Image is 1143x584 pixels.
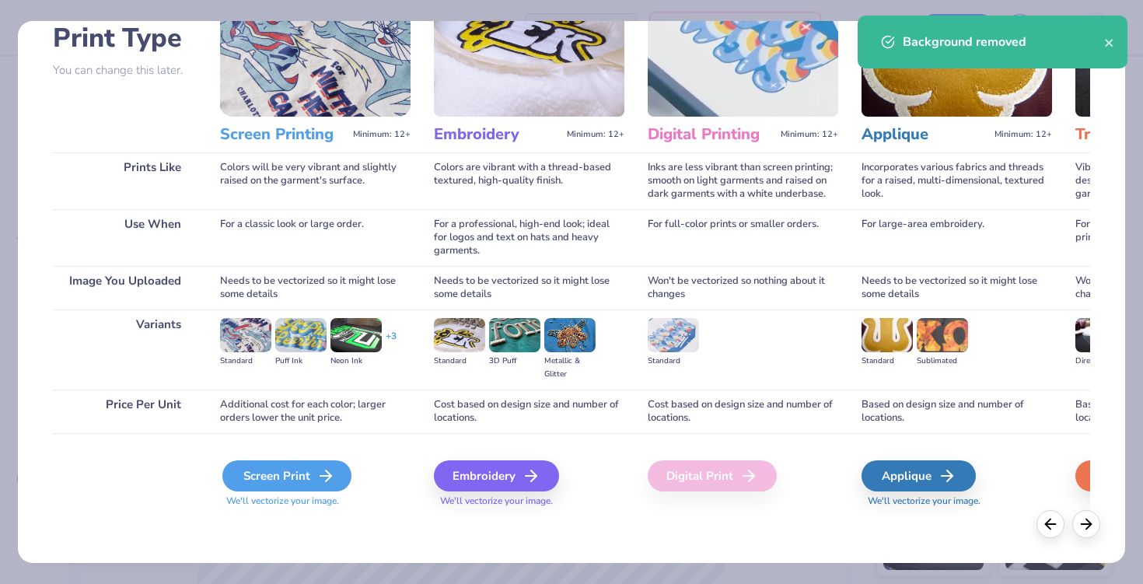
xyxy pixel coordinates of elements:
div: Applique [862,460,976,491]
div: Prints Like [53,152,197,209]
span: We'll vectorize your image. [862,495,1052,508]
div: Sublimated [917,355,968,368]
img: Metallic & Glitter [544,318,596,352]
span: We'll vectorize your image. [434,495,624,508]
div: For full-color prints or smaller orders. [648,209,838,266]
img: Standard [220,318,271,352]
span: Minimum: 12+ [781,129,838,140]
div: Use When [53,209,197,266]
div: Inks are less vibrant than screen printing; smooth on light garments and raised on dark garments ... [648,152,838,209]
h3: Digital Printing [648,124,774,145]
h3: Screen Printing [220,124,347,145]
div: For large-area embroidery. [862,209,1052,266]
img: 3D Puff [489,318,540,352]
div: Price Per Unit [53,390,197,433]
span: Minimum: 12+ [353,129,411,140]
div: Standard [434,355,485,368]
div: Puff Ink [275,355,327,368]
img: Standard [648,318,699,352]
div: Based on design size and number of locations. [862,390,1052,433]
div: Additional cost for each color; larger orders lower the unit price. [220,390,411,433]
span: Minimum: 12+ [567,129,624,140]
div: Needs to be vectorized so it might lose some details [862,266,1052,309]
button: close [1104,33,1115,51]
div: For a professional, high-end look; ideal for logos and text on hats and heavy garments. [434,209,624,266]
h3: Embroidery [434,124,561,145]
div: For a classic look or large order. [220,209,411,266]
div: Colors are vibrant with a thread-based textured, high-quality finish. [434,152,624,209]
div: Embroidery [434,460,559,491]
div: Metallic & Glitter [544,355,596,381]
div: Won't be vectorized so nothing about it changes [648,266,838,309]
img: Direct-to-film [1075,318,1127,352]
img: Standard [862,318,913,352]
span: We'll vectorize your image. [220,495,411,508]
div: Standard [862,355,913,368]
div: Incorporates various fabrics and threads for a raised, multi-dimensional, textured look. [862,152,1052,209]
img: Sublimated [917,318,968,352]
img: Neon Ink [330,318,382,352]
div: Colors will be very vibrant and slightly raised on the garment's surface. [220,152,411,209]
div: Direct-to-film [1075,355,1127,368]
div: Needs to be vectorized so it might lose some details [220,266,411,309]
div: Neon Ink [330,355,382,368]
div: Image You Uploaded [53,266,197,309]
div: Screen Print [222,460,351,491]
div: Variants [53,309,197,390]
div: Cost based on design size and number of locations. [648,390,838,433]
img: Puff Ink [275,318,327,352]
div: Standard [220,355,271,368]
div: 3D Puff [489,355,540,368]
img: Standard [434,318,485,352]
div: Needs to be vectorized so it might lose some details [434,266,624,309]
span: Minimum: 12+ [994,129,1052,140]
div: Background removed [903,33,1104,51]
div: Standard [648,355,699,368]
div: Cost based on design size and number of locations. [434,390,624,433]
p: You can change this later. [53,64,197,77]
h3: Applique [862,124,988,145]
div: Digital Print [648,460,777,491]
div: + 3 [386,330,397,356]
